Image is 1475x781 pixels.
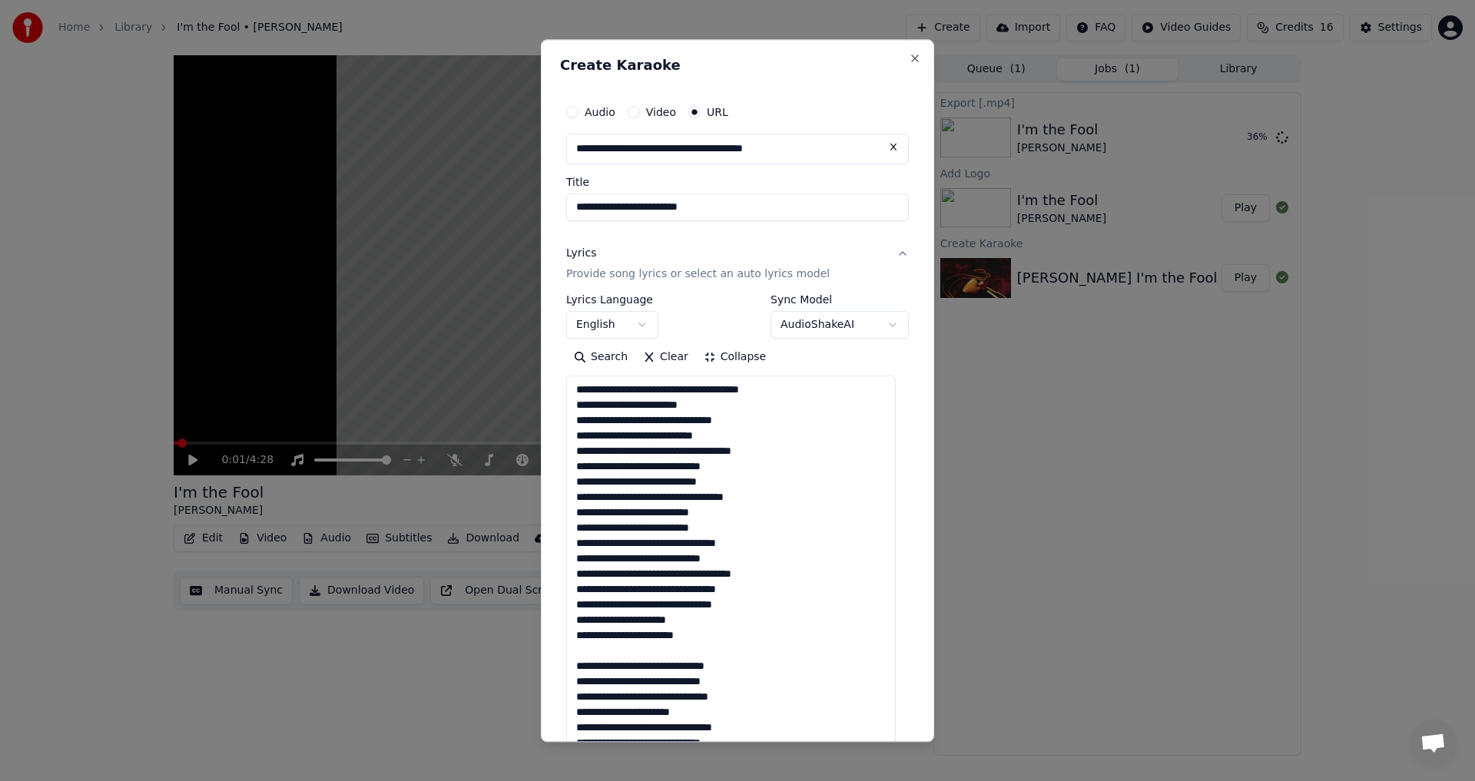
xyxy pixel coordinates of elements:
[566,267,830,283] p: Provide song lyrics or select an auto lyrics model
[646,107,676,117] label: Video
[566,246,596,261] div: Lyrics
[566,295,658,306] label: Lyrics Language
[566,233,909,295] button: LyricsProvide song lyrics or select an auto lyrics model
[585,107,615,117] label: Audio
[771,295,909,306] label: Sync Model
[566,177,909,187] label: Title
[635,346,696,370] button: Clear
[566,346,635,370] button: Search
[696,346,774,370] button: Collapse
[707,107,728,117] label: URL
[560,58,915,72] h2: Create Karaoke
